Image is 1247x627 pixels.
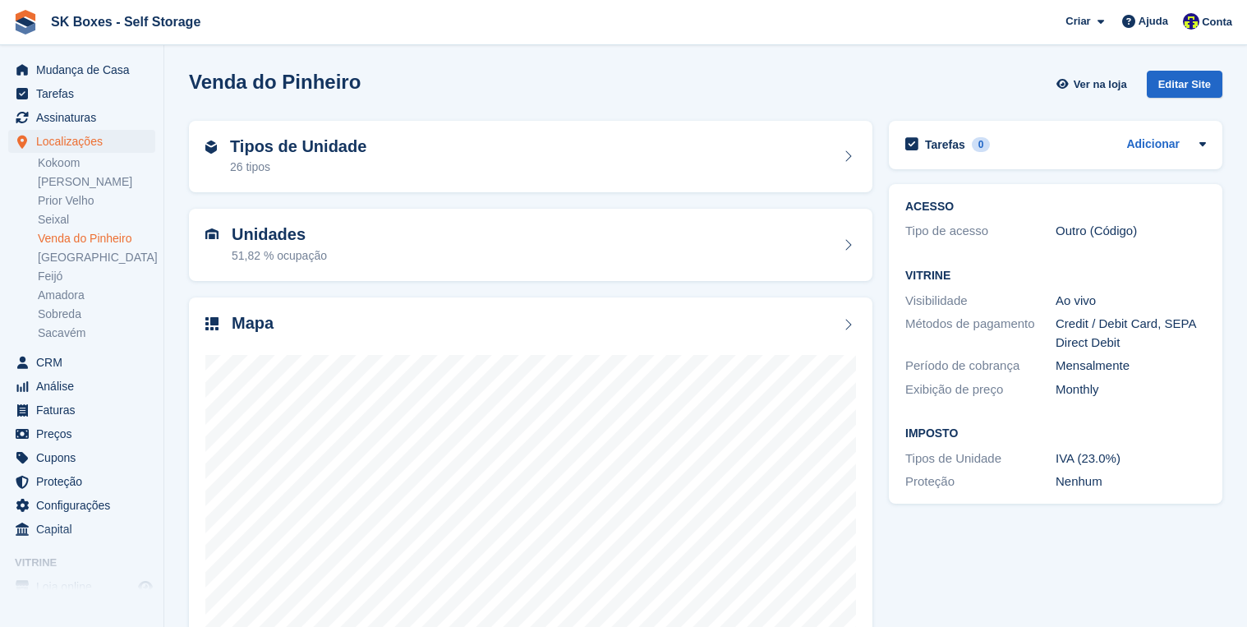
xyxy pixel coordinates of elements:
a: menu [8,375,155,398]
a: Seixal [38,212,155,228]
span: Vitrine [15,555,163,571]
span: Assinaturas [36,106,135,129]
a: menu [8,130,155,153]
a: menu [8,106,155,129]
a: Kokoom [38,155,155,171]
div: Credit / Debit Card, SEPA Direct Debit [1056,315,1206,352]
h2: ACESSO [905,201,1206,214]
span: Conta [1202,14,1232,30]
h2: Tipos de Unidade [230,137,366,156]
h2: Venda do Pinheiro [189,71,361,93]
div: IVA (23.0%) [1056,450,1206,468]
a: Venda do Pinheiro [38,231,155,247]
a: Tipos de Unidade 26 tipos [189,121,872,193]
span: Preços [36,422,135,445]
span: Análise [36,375,135,398]
span: Cupons [36,446,135,469]
div: Visibilidade [905,292,1056,311]
a: Adicionar [1126,136,1180,154]
span: Faturas [36,399,135,422]
a: menu [8,494,155,517]
h2: Unidades [232,225,327,244]
a: Feijó [38,269,155,284]
a: menu [8,351,155,374]
h2: Vitrine [905,270,1206,283]
a: Unidades 51,82 % ocupação [189,209,872,281]
a: [PERSON_NAME] [38,174,155,190]
a: menu [8,518,155,541]
img: stora-icon-8386f47178a22dfd0bd8f6a31ec36ba5ce8667c1dd55bd0f319d3a0aa187defe.svg [13,10,38,35]
span: Localizações [36,130,135,153]
img: Rita Ferreira [1183,13,1199,30]
span: Ver na loja [1074,76,1127,93]
span: Tarefas [36,82,135,105]
a: SK Boxes - Self Storage [44,8,207,35]
a: menu [8,399,155,422]
a: Ver na loja [1054,71,1133,98]
span: CRM [36,351,135,374]
span: Ajuda [1139,13,1168,30]
a: menu [8,82,155,105]
a: menu [8,575,155,598]
div: 51,82 % ocupação [232,247,327,265]
span: Capital [36,518,135,541]
div: Proteção [905,473,1056,491]
span: Mudança de Casa [36,58,135,81]
img: unit-type-icn-2b2737a686de81e16bb02015468b77c625bbabd49415b5ef34ead5e3b44a266d.svg [205,141,217,154]
a: Editar Site [1147,71,1222,104]
div: Ao vivo [1056,292,1206,311]
h2: Mapa [232,314,274,333]
div: Tipo de acesso [905,222,1056,241]
div: 26 tipos [230,159,366,176]
div: Período de cobrança [905,357,1056,376]
a: Sobreda [38,307,155,322]
div: Editar Site [1147,71,1222,98]
span: Criar [1065,13,1090,30]
div: Mensalmente [1056,357,1206,376]
span: Proteção [36,470,135,493]
img: map-icn-33ee37083ee616e46c38cad1a60f524a97daa1e2b2c8c0bc3eb3415660979fc1.svg [205,317,219,330]
span: Configurações [36,494,135,517]
a: [GEOGRAPHIC_DATA] [38,250,155,265]
div: Métodos de pagamento [905,315,1056,352]
a: menu [8,58,155,81]
h2: Imposto [905,427,1206,440]
div: Monthly [1056,380,1206,399]
img: unit-icn-7be61d7bf1b0ce9d3e12c5938cc71ed9869f7b940bace4675aadf7bd6d80202e.svg [205,228,219,240]
a: Sacavém [38,325,155,341]
a: menu [8,422,155,445]
a: Amadora [38,288,155,303]
a: Prior Velho [38,193,155,209]
div: Outro (Código) [1056,222,1206,241]
div: Nenhum [1056,473,1206,491]
a: menu [8,470,155,493]
span: Loja online [36,575,135,598]
a: Loja de pré-visualização [136,577,155,597]
a: menu [8,446,155,469]
div: Exibição de preço [905,380,1056,399]
div: 0 [972,137,991,152]
h2: Tarefas [925,137,965,152]
div: Tipos de Unidade [905,450,1056,468]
